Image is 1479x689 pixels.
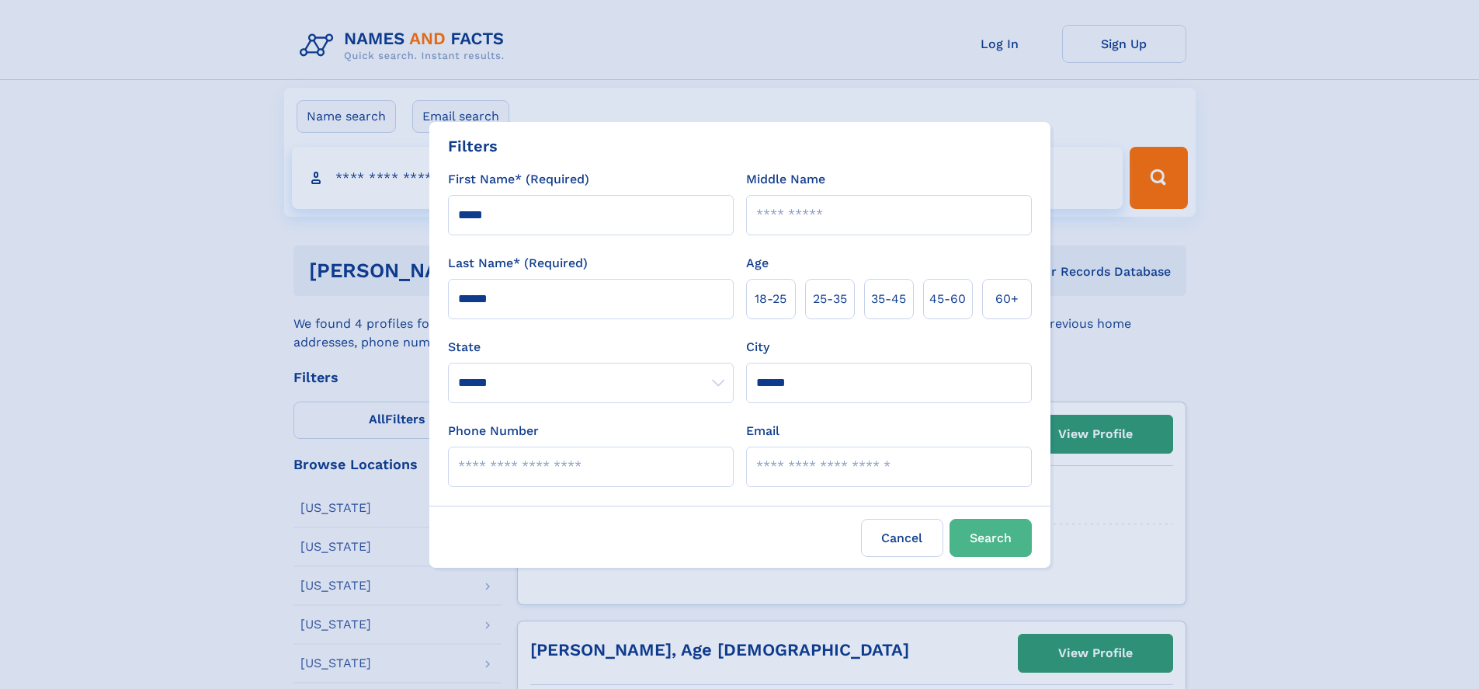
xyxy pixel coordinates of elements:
[746,170,825,189] label: Middle Name
[995,290,1019,308] span: 60+
[813,290,847,308] span: 25‑35
[448,338,734,357] label: State
[448,170,589,189] label: First Name* (Required)
[950,519,1032,557] button: Search
[746,254,769,273] label: Age
[448,254,588,273] label: Last Name* (Required)
[746,338,769,357] label: City
[861,519,943,557] label: Cancel
[755,290,786,308] span: 18‑25
[929,290,966,308] span: 45‑60
[746,422,779,440] label: Email
[448,422,539,440] label: Phone Number
[448,134,498,158] div: Filters
[871,290,906,308] span: 35‑45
